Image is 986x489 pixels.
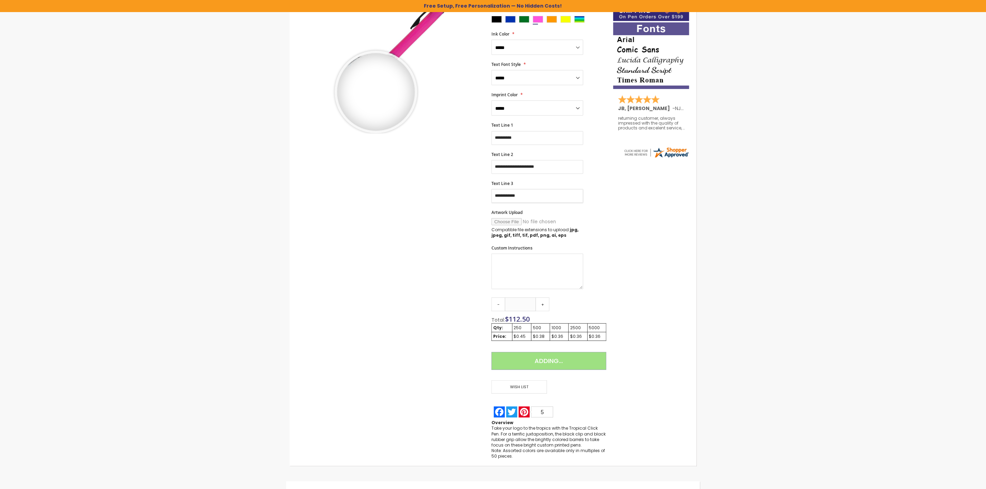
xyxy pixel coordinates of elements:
[491,380,549,394] a: Wish List
[613,22,689,89] img: font-personalization-examples
[551,334,567,339] div: $0.36
[589,334,605,339] div: $0.36
[491,380,547,394] span: Wish List
[623,154,690,160] a: 4pens.com certificate URL
[506,407,518,418] a: Twitter
[533,334,548,339] div: $0.38
[505,16,516,23] div: Blue
[491,61,521,67] span: Text Font Style
[514,334,530,339] div: $0.45
[518,407,554,418] a: Pinterest5
[491,316,505,323] span: Total:
[491,426,606,459] div: Take your logo to the tropics with the Tropical Click Pen. For a terrific juxtaposition, the blac...
[491,448,605,459] span: Note: Assorted colors are available only in multiples of 50 pieces.
[618,116,685,131] div: returning customer, always impressed with the quality of products and excelent service, will retu...
[493,325,503,331] strong: Qty:
[491,420,513,426] strong: Overview
[574,16,585,23] div: Assorted
[570,334,586,339] div: $0.36
[491,122,513,128] span: Text Line 1
[675,105,684,112] span: NJ
[551,325,567,331] div: 1000
[491,151,513,157] span: Text Line 2
[570,325,586,331] div: 2500
[536,297,549,311] a: +
[541,409,544,415] span: 5
[618,105,673,112] span: JB, [PERSON_NAME]
[491,31,509,37] span: Ink Color
[491,297,505,311] a: -
[589,325,605,331] div: 5000
[491,16,502,23] div: Black
[623,146,690,159] img: 4pens.com widget logo
[491,92,518,98] span: Imprint Color
[491,227,578,238] strong: jpg, jpeg, gif, tiff, tif, pdf, png, ai, eps
[560,16,571,23] div: Yellow
[533,325,548,331] div: 500
[493,407,506,418] a: Facebook
[533,16,543,23] div: Pink
[519,16,529,23] div: Green
[505,314,530,324] span: $
[514,325,530,331] div: 250
[491,180,513,186] span: Text Line 3
[493,333,506,339] strong: Price:
[673,105,733,112] span: - ,
[547,16,557,23] div: Orange
[491,227,583,238] p: Compatible file extensions to upload:
[491,245,533,251] span: Custom Instructions
[491,209,523,215] span: Artwork Upload
[509,314,530,324] span: 112.50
